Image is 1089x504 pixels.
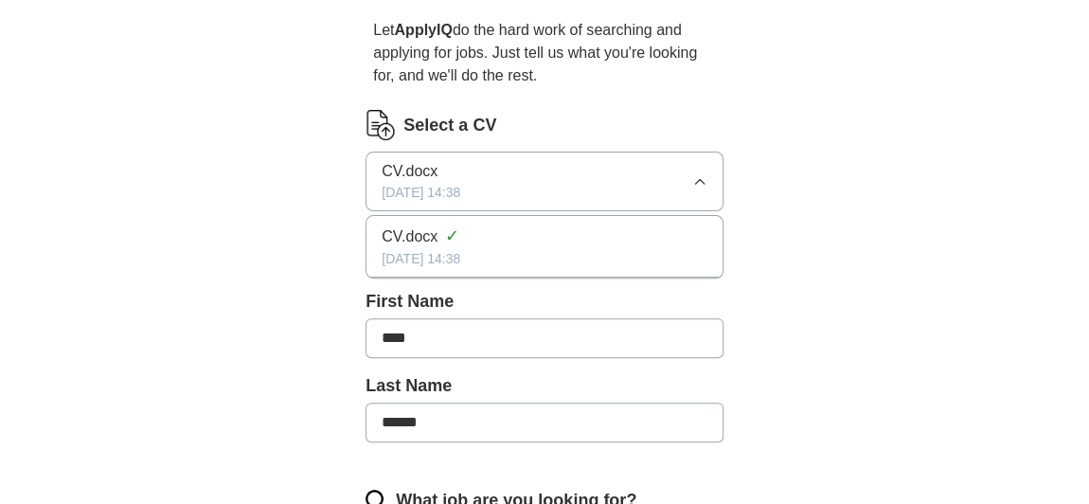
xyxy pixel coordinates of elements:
[403,113,496,138] label: Select a CV
[366,110,396,140] img: CV Icon
[366,152,723,211] button: CV.docx[DATE] 14:38
[366,11,723,95] p: Let do the hard work of searching and applying for jobs. Just tell us what you're looking for, an...
[366,289,723,315] label: First Name
[382,225,437,248] span: CV.docx
[382,183,460,203] span: [DATE] 14:38
[382,249,707,269] div: [DATE] 14:38
[394,22,452,38] strong: ApplyIQ
[382,160,437,183] span: CV.docx
[445,224,459,249] span: ✓
[366,373,723,399] label: Last Name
